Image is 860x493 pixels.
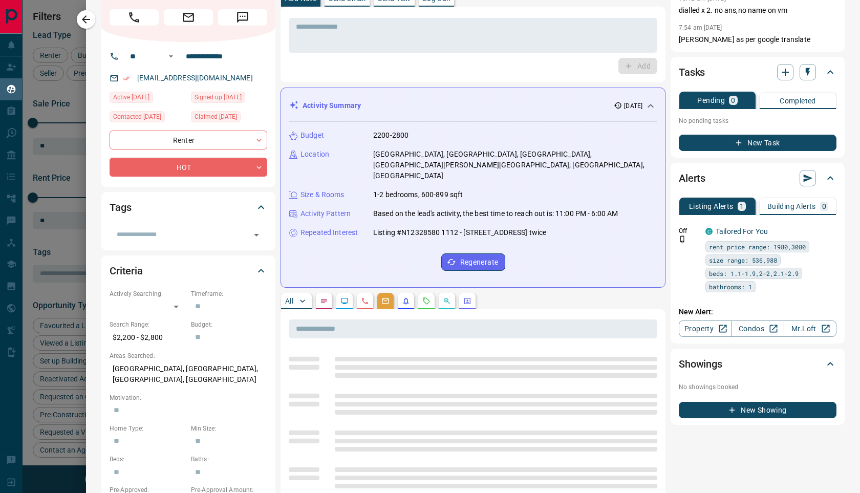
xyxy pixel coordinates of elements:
div: Showings [679,352,836,376]
p: Repeated Interest [300,227,358,238]
p: 1 [740,203,744,210]
span: rent price range: 1980,3080 [709,242,806,252]
p: Areas Searched: [110,351,267,360]
button: New Showing [679,402,836,418]
a: Condos [731,320,784,337]
p: 7:54 am [DATE] [679,24,722,31]
p: No pending tasks [679,113,836,128]
div: Thu Aug 07 2025 [191,92,267,106]
p: Off [679,226,699,235]
svg: Agent Actions [463,297,471,305]
div: Fri Aug 15 2025 [110,111,186,125]
h2: Tasks [679,64,705,80]
p: Building Alerts [767,203,816,210]
p: Baths: [191,455,267,464]
p: Home Type: [110,424,186,433]
a: Tailored For You [716,227,768,235]
div: Criteria [110,259,267,283]
p: Activity Summary [303,100,361,111]
p: Min Size: [191,424,267,433]
p: New Alert: [679,307,836,317]
svg: Listing Alerts [402,297,410,305]
span: Message [218,9,267,26]
p: Completed [780,97,816,104]
svg: Push Notification Only [679,235,686,243]
p: Motivation: [110,393,267,402]
button: Open [249,228,264,242]
span: Contacted [DATE] [113,112,161,122]
p: No showings booked [679,382,836,392]
p: 2200-2800 [373,130,408,141]
div: Tasks [679,60,836,84]
svg: Email Verified [123,75,130,82]
p: Size & Rooms [300,189,345,200]
span: bathrooms: 1 [709,282,752,292]
div: Thu Aug 07 2025 [110,92,186,106]
div: Renter [110,131,267,149]
p: Pending [697,97,725,104]
div: Wed Aug 13 2025 [191,111,267,125]
span: Claimed [DATE] [195,112,237,122]
p: 0 [731,97,735,104]
p: Location [300,149,329,160]
button: Regenerate [441,253,505,271]
p: $2,200 - $2,800 [110,329,186,346]
svg: Opportunities [443,297,451,305]
span: Signed up [DATE] [195,92,242,102]
p: Timeframe: [191,289,267,298]
p: 0 [822,203,826,210]
a: Mr.Loft [784,320,836,337]
p: All [285,297,293,305]
h2: Showings [679,356,722,372]
h2: Tags [110,199,131,216]
div: Alerts [679,166,836,190]
div: Activity Summary[DATE] [289,96,657,115]
div: Tags [110,195,267,220]
p: Search Range: [110,320,186,329]
span: beds: 1.1-1.9,2-2,2.1-2.9 [709,268,799,278]
div: condos.ca [705,228,713,235]
button: Open [165,50,177,62]
span: Email [164,9,213,26]
p: Budget [300,130,324,141]
svg: Lead Browsing Activity [340,297,349,305]
span: size range: 536,988 [709,255,777,265]
p: dialled x 2. no ans,no name on vm [679,5,836,16]
p: [GEOGRAPHIC_DATA], [GEOGRAPHIC_DATA], [GEOGRAPHIC_DATA], [GEOGRAPHIC_DATA] [110,360,267,388]
p: Actively Searching: [110,289,186,298]
p: [PERSON_NAME] as per google translate [679,34,836,45]
a: Property [679,320,732,337]
h2: Criteria [110,263,143,279]
button: New Task [679,135,836,151]
p: 1-2 bedrooms, 600-899 sqft [373,189,463,200]
svg: Notes [320,297,328,305]
p: [DATE] [624,101,642,111]
svg: Emails [381,297,390,305]
h2: Alerts [679,170,705,186]
div: HOT [110,158,267,177]
p: Budget: [191,320,267,329]
span: Call [110,9,159,26]
p: Activity Pattern [300,208,351,219]
a: [EMAIL_ADDRESS][DOMAIN_NAME] [137,74,253,82]
svg: Calls [361,297,369,305]
p: Listing #N12328580 1112 - [STREET_ADDRESS] twice [373,227,546,238]
p: Beds: [110,455,186,464]
p: Based on the lead's activity, the best time to reach out is: 11:00 PM - 6:00 AM [373,208,618,219]
span: Active [DATE] [113,92,149,102]
svg: Requests [422,297,431,305]
p: Listing Alerts [689,203,734,210]
p: [GEOGRAPHIC_DATA], [GEOGRAPHIC_DATA], [GEOGRAPHIC_DATA], [GEOGRAPHIC_DATA][PERSON_NAME][GEOGRAPHI... [373,149,657,181]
